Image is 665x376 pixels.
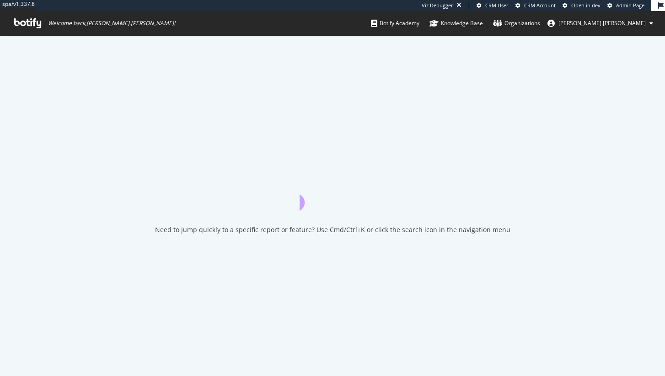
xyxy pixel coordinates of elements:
span: Open in dev [571,2,601,9]
a: Botify Academy [371,11,419,36]
a: Open in dev [563,2,601,9]
a: CRM Account [515,2,556,9]
span: CRM Account [524,2,556,9]
button: [PERSON_NAME].[PERSON_NAME] [540,16,660,31]
div: Knowledge Base [429,19,483,28]
span: Admin Page [616,2,644,9]
div: Viz Debugger: [422,2,455,9]
div: Organizations [493,19,540,28]
span: Welcome back, [PERSON_NAME].[PERSON_NAME] ! [48,20,175,27]
a: Knowledge Base [429,11,483,36]
a: CRM User [477,2,509,9]
a: Admin Page [607,2,644,9]
div: Botify Academy [371,19,419,28]
div: animation [300,178,365,211]
span: jessica.jordan [558,19,646,27]
div: Need to jump quickly to a specific report or feature? Use Cmd/Ctrl+K or click the search icon in ... [155,225,510,234]
span: CRM User [485,2,509,9]
a: Organizations [493,11,540,36]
